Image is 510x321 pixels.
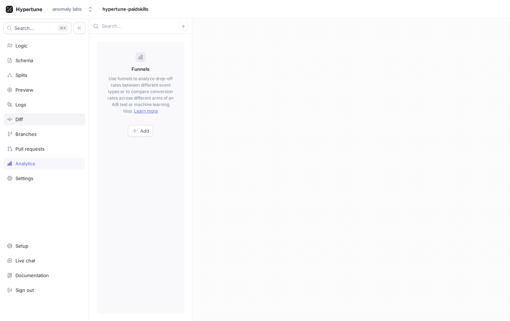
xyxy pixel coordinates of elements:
[102,6,148,12] span: hypertune-paidskills
[132,66,150,73] p: Funnels
[15,258,35,263] div: Live chat
[50,3,96,15] button: anomaly labs
[15,102,26,107] div: Logs
[52,6,82,12] div: anomaly labs
[15,175,33,181] div: Settings
[15,58,33,63] div: Schema
[15,131,37,137] div: Branches
[4,269,85,281] a: Documentation
[102,23,179,30] input: Search...
[134,108,158,114] a: Learn more
[15,161,35,166] div: Analytics
[14,26,34,30] span: Search...
[107,75,174,114] p: Use funnels to analyze drop-off rates between different event types or to compare conversion rate...
[15,116,23,122] div: Diff
[15,146,45,152] div: Pull requests
[15,43,27,49] div: Logic
[15,243,28,249] div: Setup
[15,272,49,278] div: Documentation
[4,22,72,34] button: Search...K
[57,24,68,32] div: K
[15,72,27,78] div: Splits
[128,125,153,137] button: Add
[15,87,33,93] div: Preview
[15,287,34,293] div: Sign out
[140,129,149,133] span: Add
